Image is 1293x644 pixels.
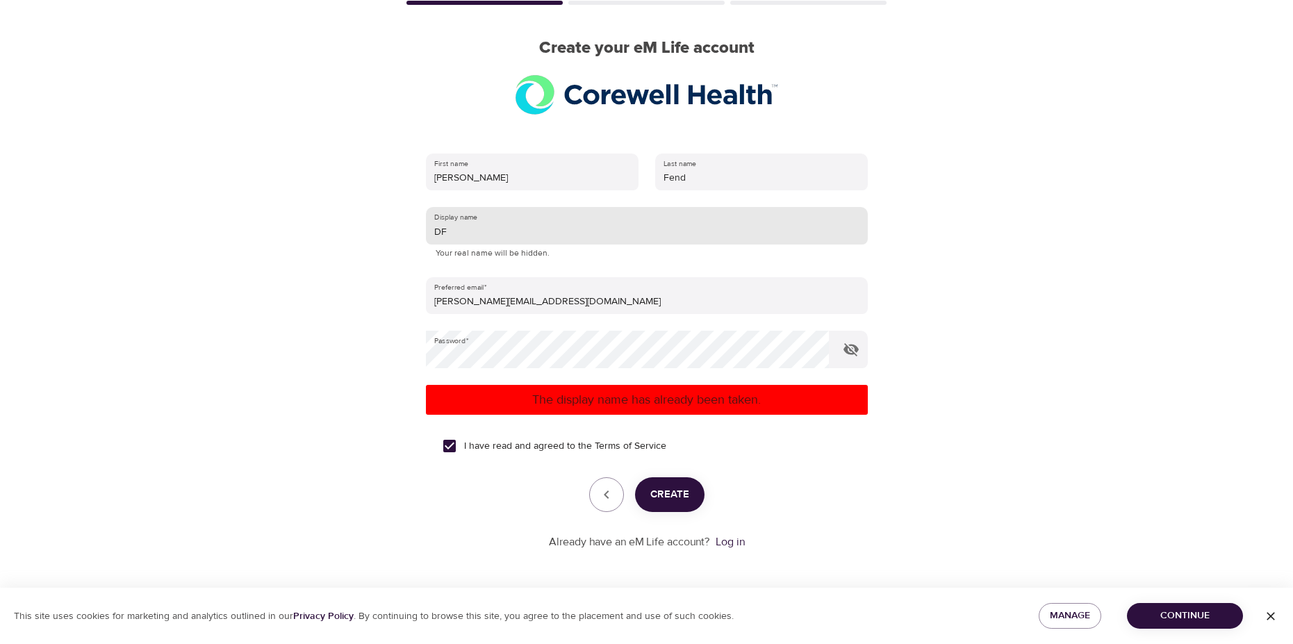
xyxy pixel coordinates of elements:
[1138,607,1232,625] span: Continue
[716,535,745,549] a: Log in
[431,390,862,409] p: The display name has already been taken.
[1039,603,1101,629] button: Manage
[293,610,354,622] a: Privacy Policy
[549,534,710,550] p: Already have an eM Life account?
[1127,603,1243,629] button: Continue
[1050,607,1090,625] span: Manage
[595,439,666,454] a: Terms of Service
[436,247,858,261] p: Your real name will be hidden.
[464,439,666,454] span: I have read and agreed to the
[404,38,890,58] h2: Create your eM Life account
[516,75,777,115] img: Corewell%20Health.png
[635,477,705,512] button: Create
[650,486,689,504] span: Create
